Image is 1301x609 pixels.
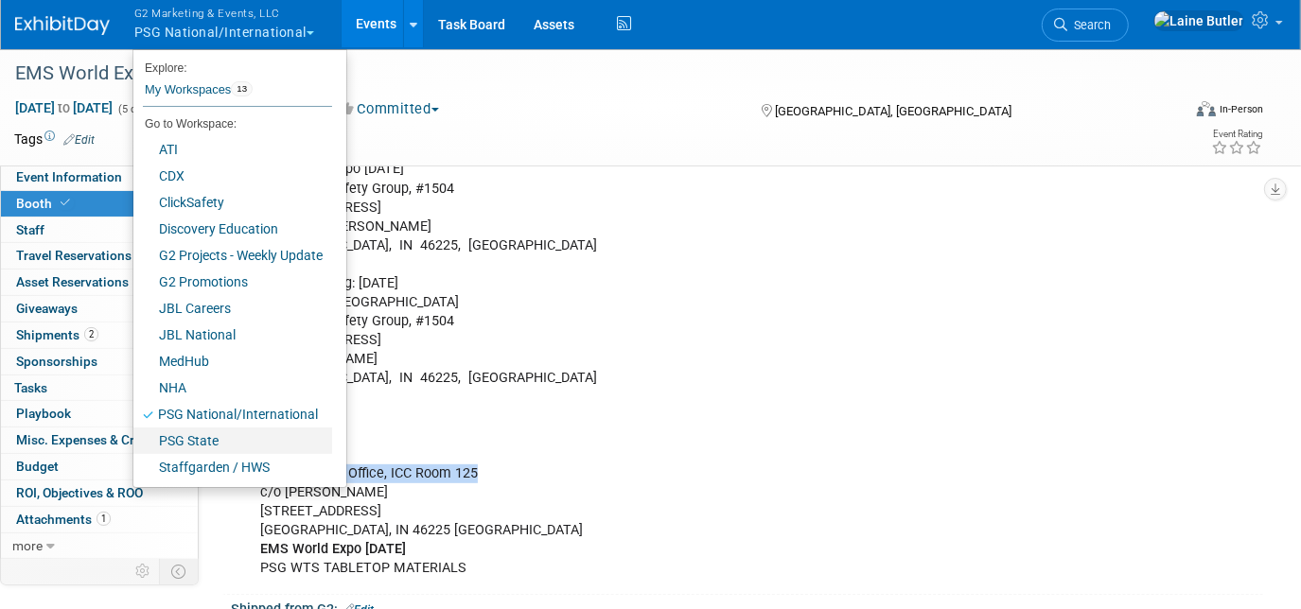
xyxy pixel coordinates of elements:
[247,131,1063,587] div: Advanced Warehouse: Delivery by 10/13 EMS World Expo [DATE] JBL Public Safety Group, #1504 [STREE...
[1,533,198,559] a: more
[160,559,199,583] td: Toggle Event Tabs
[133,216,332,242] a: Discovery Education
[16,301,78,316] span: Giveaways
[16,327,98,342] span: Shipments
[133,269,332,295] a: G2 Promotions
[1,296,198,322] a: Giveaways
[116,103,156,115] span: (5 days)
[133,374,332,401] a: NHA
[1,375,198,401] a: Tasks
[16,485,143,500] span: ROI, Objectives & ROO
[134,3,314,23] span: G2 Marketing & Events, LLC
[133,242,332,269] a: G2 Projects - Weekly Update
[776,104,1012,118] span: [GEOGRAPHIC_DATA], [GEOGRAPHIC_DATA]
[15,16,110,35] img: ExhibitDay
[1,507,198,532] a: Attachments1
[1,401,198,426] a: Playbook
[133,136,332,163] a: ATI
[1,454,198,479] a: Budget
[1153,10,1244,31] img: Laine Butler
[133,427,332,454] a: PSG State
[334,99,447,119] button: Committed
[9,57,1157,91] div: EMS World Expo
[16,169,122,184] span: Event Information
[16,512,111,527] span: Attachments
[1,322,198,348] a: Shipments2
[1,480,198,506] a: ROI, Objectives & ROO
[16,248,132,263] span: Travel Reservations
[133,163,332,189] a: CDX
[133,454,332,480] a: Staffgarden / HWS
[1,217,198,243] a: Staff
[1197,101,1216,116] img: Format-Inperson.png
[231,81,253,96] span: 13
[61,198,70,208] i: Booth reservation complete
[1067,18,1111,32] span: Search
[84,327,98,341] span: 2
[133,322,332,348] a: JBL National
[1,191,198,217] a: Booth
[133,112,332,136] li: Go to Workspace:
[16,406,71,421] span: Playbook
[133,348,332,374] a: MedHub
[1219,102,1263,116] div: In-Person
[133,401,332,427] a: PSG National/International
[97,512,111,526] span: 1
[55,100,73,115] span: to
[14,130,95,148] td: Tags
[127,559,160,583] td: Personalize Event Tab Strip
[1,349,198,374] a: Sponsorships
[16,274,129,289] span: Asset Reservations
[133,57,332,74] li: Explore:
[1211,130,1262,139] div: Event Rating
[63,133,95,147] a: Edit
[16,459,59,474] span: Budget
[143,74,332,106] a: My Workspaces13
[12,538,43,553] span: more
[133,295,332,322] a: JBL Careers
[133,189,332,216] a: ClickSafety
[260,541,406,557] b: EMS World Expo [DATE]
[1,270,198,295] a: Asset Reservations
[16,432,164,447] span: Misc. Expenses & Credits
[1,427,198,453] a: Misc. Expenses & Credits
[14,380,47,395] span: Tasks
[1,165,198,190] a: Event Information
[1,243,198,269] a: Travel Reservations
[14,99,114,116] span: [DATE] [DATE]
[1042,9,1129,42] a: Search
[16,354,97,369] span: Sponsorships
[16,222,44,237] span: Staff
[16,196,74,211] span: Booth
[1079,98,1263,127] div: Event Format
